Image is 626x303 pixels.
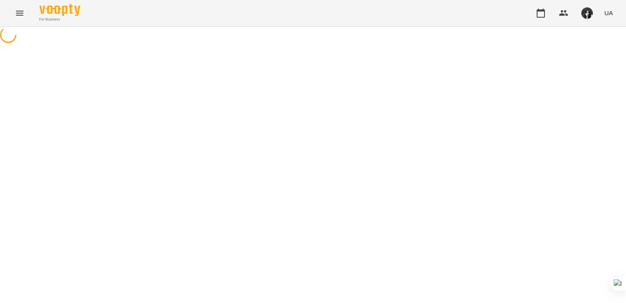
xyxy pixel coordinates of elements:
span: UA [604,9,613,17]
img: Voopty Logo [39,4,80,16]
img: 44b315c2e714f1ab592a079ef2b679bb.jpg [581,7,593,19]
span: For Business [39,17,80,22]
button: Menu [10,3,29,23]
button: UA [601,5,616,21]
